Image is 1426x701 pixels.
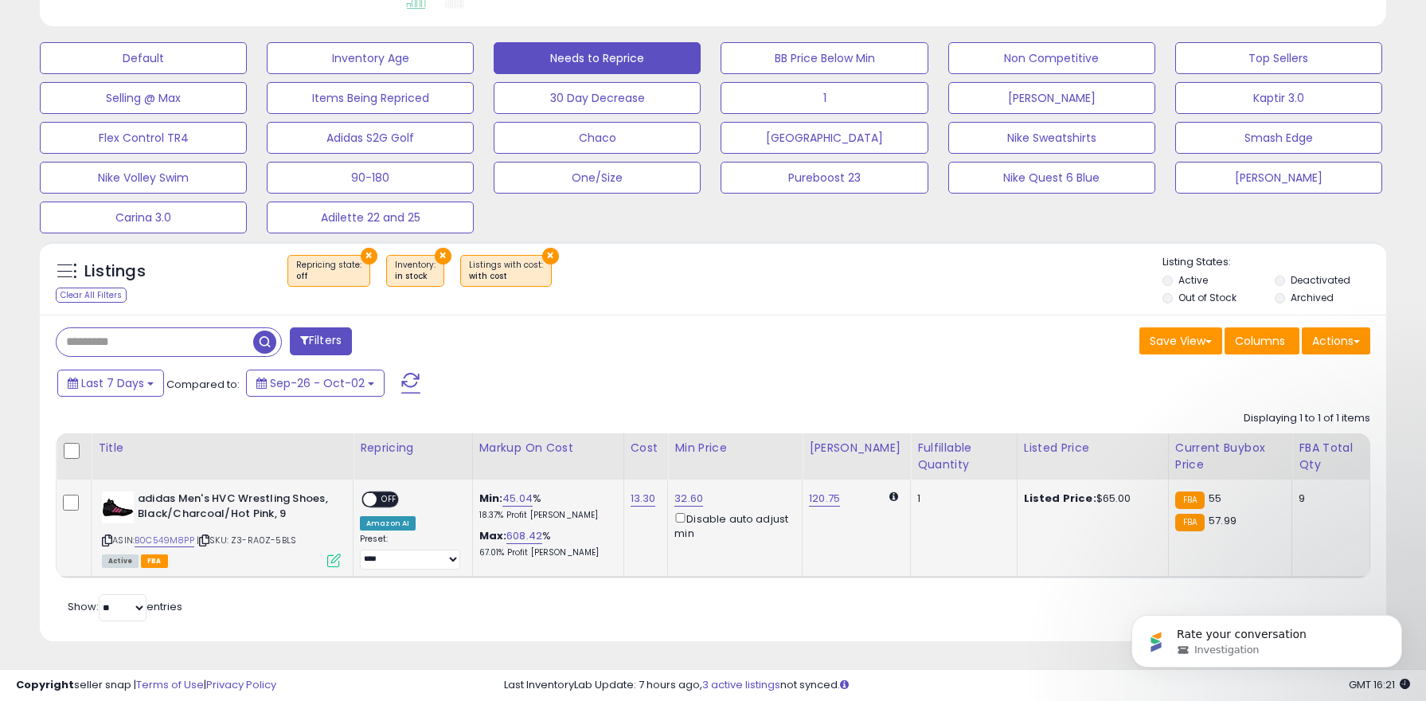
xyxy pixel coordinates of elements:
button: Non Competitive [948,42,1155,74]
button: Selling @ Max [40,82,247,114]
button: Nike Volley Swim [40,162,247,194]
button: Actions [1302,327,1370,354]
p: 67.01% Profit [PERSON_NAME] [479,547,611,558]
img: 41PCN8UBz-L._SL40_.jpg [102,491,134,523]
div: Displaying 1 to 1 of 1 items [1244,411,1370,426]
span: Last 7 Days [81,375,144,391]
div: ASIN: [102,491,341,566]
th: The percentage added to the cost of goods (COGS) that forms the calculator for Min & Max prices. [472,433,623,480]
label: Deactivated [1291,273,1350,287]
b: adidas Men's HVC Wrestling Shoes, Black/Charcoal/Hot Pink, 9 [138,491,331,525]
button: Adilette 22 and 25 [267,202,474,233]
div: Cost [631,440,662,456]
div: Last InventoryLab Update: 7 hours ago, not synced. [504,678,1410,693]
span: Sep-26 - Oct-02 [270,375,365,391]
span: Compared to: [166,377,240,392]
button: Sep-26 - Oct-02 [246,370,385,397]
span: | SKU: Z3-RA0Z-5BLS [197,534,296,546]
a: 608.42 [506,528,542,544]
div: % [479,529,611,558]
div: with cost [469,271,543,282]
button: 30 Day Decrease [494,82,701,114]
button: Flex Control TR4 [40,122,247,154]
button: × [435,248,451,264]
div: $65.00 [1024,491,1156,506]
p: 18.37% Profit [PERSON_NAME] [479,510,611,521]
button: Needs to Reprice [494,42,701,74]
span: Repricing state : [296,259,361,283]
button: Nike Sweatshirts [948,122,1155,154]
b: Listed Price: [1024,491,1096,506]
button: Default [40,42,247,74]
span: FBA [141,554,168,568]
div: [PERSON_NAME] [809,440,904,456]
button: One/Size [494,162,701,194]
div: 9 [1299,491,1358,506]
p: Listing States: [1162,255,1386,270]
span: Inventory : [395,259,436,283]
button: 1 [721,82,928,114]
small: FBA [1175,491,1205,509]
div: FBA Total Qty [1299,440,1363,473]
div: off [296,271,361,282]
label: Archived [1291,291,1334,304]
span: All listings currently available for purchase on Amazon [102,554,139,568]
a: 3 active listings [702,677,780,692]
span: Listings with cost : [469,259,543,283]
a: Privacy Policy [206,677,276,692]
a: B0C549M8PP [135,534,194,547]
span: Show: entries [68,599,182,614]
button: Adidas S2G Golf [267,122,474,154]
button: Smash Edge [1175,122,1382,154]
div: Current Buybox Price [1175,440,1286,473]
label: Out of Stock [1178,291,1237,304]
button: 90-180 [267,162,474,194]
a: 32.60 [674,491,703,507]
button: × [361,248,377,264]
iframe: Intercom notifications message [1108,582,1426,693]
h5: Listings [84,260,146,283]
b: Min: [479,491,503,506]
button: [GEOGRAPHIC_DATA] [721,122,928,154]
button: Kaptir 3.0 [1175,82,1382,114]
button: Inventory Age [267,42,474,74]
div: Disable auto adjust min [674,510,790,541]
div: Repricing [360,440,466,456]
span: 55 [1209,491,1221,506]
div: in stock [395,271,436,282]
button: [PERSON_NAME] [1175,162,1382,194]
button: Save View [1139,327,1222,354]
b: Max: [479,528,507,543]
span: Columns [1235,333,1285,349]
label: Active [1178,273,1208,287]
div: Amazon AI [360,516,416,531]
span: 57.99 [1209,513,1237,528]
span: OFF [377,493,402,507]
div: % [479,491,611,521]
div: Min Price [674,440,795,456]
button: BB Price Below Min [721,42,928,74]
div: Fulfillable Quantity [917,440,1010,473]
button: [PERSON_NAME] [948,82,1155,114]
div: 1 [917,491,1005,506]
div: seller snap | | [16,678,276,693]
strong: Copyright [16,677,74,692]
div: Markup on Cost [479,440,617,456]
a: 120.75 [809,491,840,507]
button: Pureboost 23 [721,162,928,194]
button: Filters [290,327,352,355]
div: Preset: [360,534,460,570]
div: Title [98,440,346,456]
div: Listed Price [1024,440,1162,456]
button: Top Sellers [1175,42,1382,74]
div: Clear All Filters [56,288,127,303]
a: 13.30 [631,491,656,507]
button: × [542,248,559,264]
button: Chaco [494,122,701,154]
a: Terms of Use [136,677,204,692]
button: Items Being Repriced [267,82,474,114]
